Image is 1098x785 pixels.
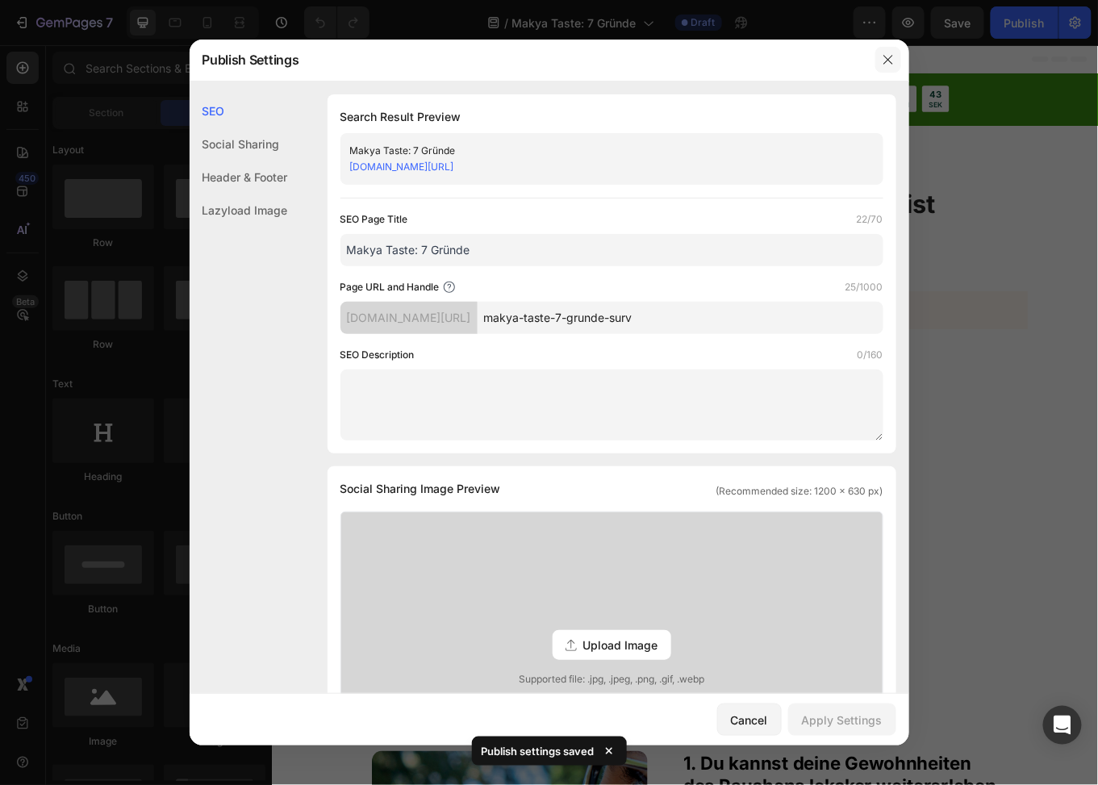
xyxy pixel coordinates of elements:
[340,211,408,228] label: SEO Page Title
[190,194,288,227] div: Lazyload Image
[341,672,883,687] span: Supported file: .jpg, .jpeg, .png, .gif, .webp
[102,300,653,319] span: BEVOR du dir die nächste Zigarette oder Vape kaufst
[857,211,883,228] label: 22/70
[770,65,787,75] p: SEK
[716,484,883,499] span: (Recommended size: 1200 x 630 px)
[733,51,749,65] div: 10
[202,67,469,85] strong: Bis zu 60% Rabatt + Gratis Geschmäcker
[157,228,272,242] span: Von
[190,127,288,161] div: Social Sharing
[653,297,678,320] span: 🚭
[82,228,147,262] img: gempages_476001812021773357-6bf55564-f8aa-4dd2-a08a-c76bdf32cb7e.jpg
[583,637,658,653] span: Upload Image
[176,38,495,62] strong: LIMITIERTER [PERSON_NAME]-SALE
[292,228,387,242] strong: [PERSON_NAME]
[513,45,670,81] a: ANGEBOT SICHERN
[190,161,288,194] div: Header & Footer
[272,228,292,242] span: und
[340,302,478,334] div: [DOMAIN_NAME][URL]
[177,228,272,242] strong: [PERSON_NAME]
[770,51,787,65] div: 43
[340,107,883,127] h1: Search Result Preview
[845,279,883,295] label: 25/1000
[717,704,782,736] button: Cancel
[157,249,294,263] span: Zuletzt aktualisiert [DATE]
[340,279,440,295] label: Page URL and Handle
[1043,706,1082,745] div: Open Intercom Messenger
[350,143,847,159] div: Makya Taste: 7 Gründe
[529,55,653,72] p: ANGEBOT SICHERN
[84,168,778,203] strong: erste [PERSON_NAME] für den Rauchausstieg ist
[694,51,711,65] div: 02
[788,704,896,736] button: Apply Settings
[694,65,711,75] p: STD
[802,712,883,729] div: Apply Settings
[731,712,768,729] div: Cancel
[478,302,883,334] input: Handle
[340,234,883,266] input: Title
[102,300,245,319] strong: Lies diesen Artikel
[84,127,712,163] strong: 10 Gründe warum diese leckere Methode die
[340,347,415,363] label: SEO Description
[733,65,749,75] p: MIN
[190,39,867,81] div: Publish Settings
[482,743,595,759] p: Publish settings saved
[190,94,288,127] div: SEO
[340,479,501,499] span: Social Sharing Image Preview
[858,347,883,363] label: 0/160
[350,161,454,173] a: [DOMAIN_NAME][URL]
